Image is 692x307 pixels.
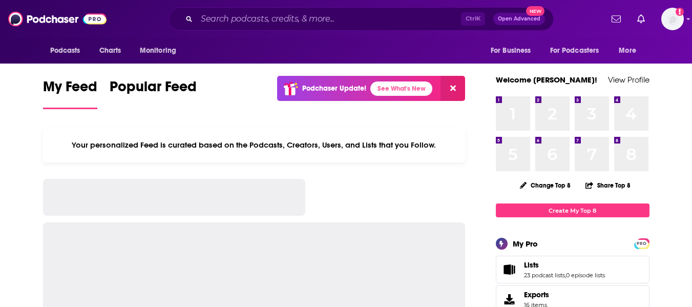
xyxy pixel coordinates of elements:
[43,78,97,109] a: My Feed
[50,44,80,58] span: Podcasts
[8,9,107,29] img: Podchaser - Follow, Share and Rate Podcasts
[99,44,121,58] span: Charts
[491,44,531,58] span: For Business
[661,8,684,30] span: Logged in as hconnor
[550,44,599,58] span: For Podcasters
[140,44,176,58] span: Monitoring
[498,16,540,22] span: Open Advanced
[524,290,549,299] span: Exports
[302,84,366,93] p: Podchaser Update!
[197,11,461,27] input: Search podcasts, credits, & more...
[493,13,545,25] button: Open AdvancedNew
[93,41,128,60] a: Charts
[43,78,97,101] span: My Feed
[585,175,631,195] button: Share Top 8
[612,41,649,60] button: open menu
[110,78,197,109] a: Popular Feed
[661,8,684,30] img: User Profile
[565,272,566,279] span: ,
[370,81,432,96] a: See What's New
[513,239,538,249] div: My Pro
[524,260,539,270] span: Lists
[636,239,648,247] a: PRO
[461,12,485,26] span: Ctrl K
[514,179,577,192] button: Change Top 8
[636,240,648,248] span: PRO
[169,7,554,31] div: Search podcasts, credits, & more...
[661,8,684,30] button: Show profile menu
[110,78,197,101] span: Popular Feed
[496,256,649,283] span: Lists
[543,41,614,60] button: open menu
[43,128,466,162] div: Your personalized Feed is curated based on the Podcasts, Creators, Users, and Lists that you Follow.
[566,272,605,279] a: 0 episode lists
[633,10,649,28] a: Show notifications dropdown
[619,44,636,58] span: More
[499,262,520,277] a: Lists
[526,6,544,16] span: New
[133,41,190,60] button: open menu
[43,41,94,60] button: open menu
[607,10,625,28] a: Show notifications dropdown
[608,75,649,85] a: View Profile
[496,203,649,217] a: Create My Top 8
[524,260,605,270] a: Lists
[496,75,597,85] a: Welcome [PERSON_NAME]!
[499,292,520,306] span: Exports
[524,272,565,279] a: 23 podcast lists
[484,41,544,60] button: open menu
[676,8,684,16] svg: Add a profile image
